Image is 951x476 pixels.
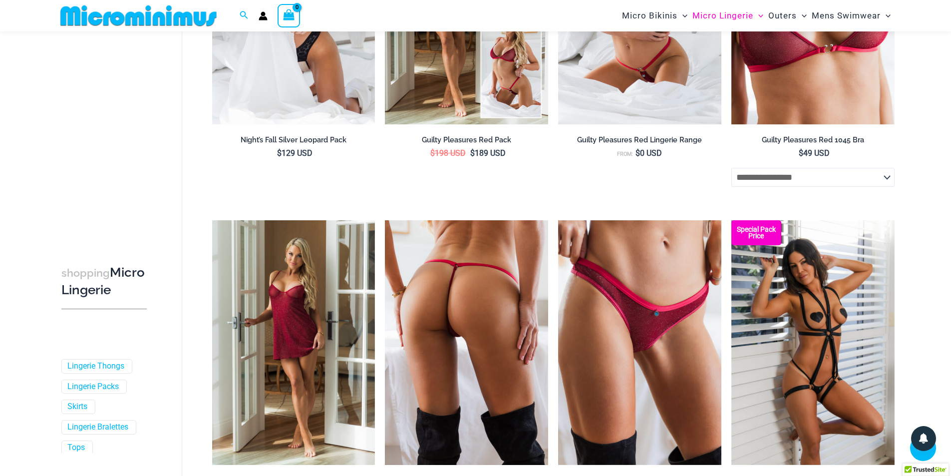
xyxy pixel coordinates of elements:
a: View Shopping Cart, empty [278,4,301,27]
img: MM SHOP LOGO FLAT [56,4,221,27]
span: Mens Swimwear [812,3,881,28]
a: Micro LingerieMenu ToggleMenu Toggle [690,3,766,28]
a: Lingerie Packs [67,382,119,392]
a: Lingerie Thongs [67,361,124,372]
h2: Guilty Pleasures Red Lingerie Range [558,135,721,145]
bdi: 129 USD [277,148,313,158]
span: Menu Toggle [753,3,763,28]
span: $ [799,148,803,158]
a: Truth or Dare Black 1905 Bodysuit 611 Micro 07 Truth or Dare Black 1905 Bodysuit 611 Micro 06Trut... [731,220,895,465]
a: Guilty Pleasures Red 1260 Slip 01Guilty Pleasures Red 1260 Slip 02Guilty Pleasures Red 1260 Slip 02 [212,220,375,465]
bdi: 49 USD [799,148,830,158]
span: shopping [61,267,110,279]
a: Guilty Pleasures Red 689 Micro 01Guilty Pleasures Red 689 Micro 02Guilty Pleasures Red 689 Micro 02 [385,220,548,465]
span: $ [470,148,475,158]
bdi: 0 USD [635,148,662,158]
a: Guilty Pleasures Red Lingerie Range [558,135,721,148]
img: Guilty Pleasures Red 6045 Thong 01 [558,220,721,465]
a: Search icon link [240,9,249,22]
a: Guilty Pleasures Red Pack [385,135,548,148]
a: Lingerie Bralettes [67,423,128,433]
a: Tops [67,443,85,453]
nav: Site Navigation [618,1,895,30]
span: $ [635,148,640,158]
span: From: [617,151,633,157]
a: Skirts [67,402,87,413]
span: Micro Bikinis [622,3,677,28]
span: Menu Toggle [881,3,891,28]
bdi: 189 USD [470,148,506,158]
span: Micro Lingerie [692,3,753,28]
a: Night’s Fall Silver Leopard Pack [212,135,375,148]
img: Guilty Pleasures Red 689 Micro 02 [385,220,548,465]
iframe: TrustedSite Certified [61,33,151,233]
h2: Night’s Fall Silver Leopard Pack [212,135,375,145]
img: Truth or Dare Black 1905 Bodysuit 611 Micro 07 [731,220,895,465]
img: Guilty Pleasures Red 1260 Slip 01 [212,220,375,465]
span: Menu Toggle [677,3,687,28]
a: Mens SwimwearMenu ToggleMenu Toggle [809,3,893,28]
span: Menu Toggle [797,3,807,28]
a: Guilty Pleasures Red 1045 Bra [731,135,895,148]
a: Account icon link [259,11,268,20]
span: Outers [768,3,797,28]
h3: Micro Lingerie [61,264,147,299]
b: Special Pack Price [731,226,781,239]
a: OutersMenu ToggleMenu Toggle [766,3,809,28]
bdi: 198 USD [430,148,466,158]
span: $ [430,148,435,158]
h2: Guilty Pleasures Red 1045 Bra [731,135,895,145]
a: Guilty Pleasures Red 6045 Thong 01Guilty Pleasures Red 6045 Thong 02Guilty Pleasures Red 6045 Tho... [558,220,721,465]
span: $ [277,148,282,158]
h2: Guilty Pleasures Red Pack [385,135,548,145]
a: Micro BikinisMenu ToggleMenu Toggle [620,3,690,28]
